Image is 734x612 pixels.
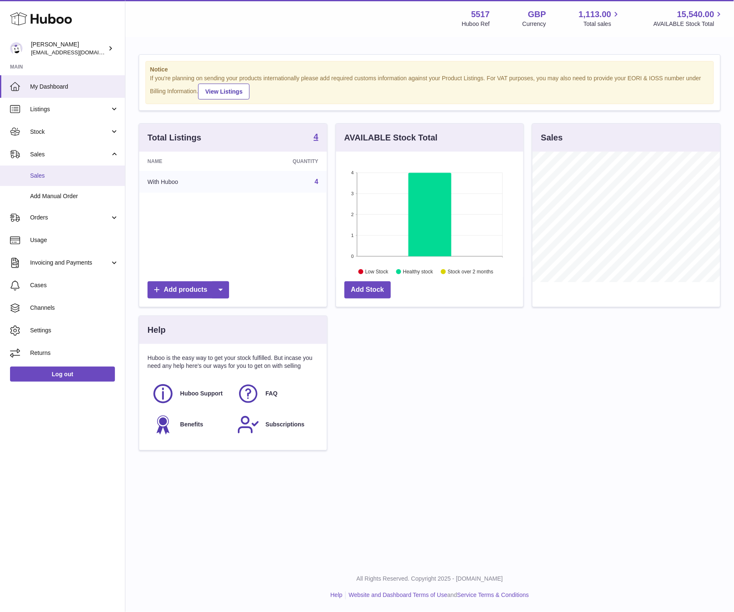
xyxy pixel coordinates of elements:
[344,132,438,143] h3: AVAILABLE Stock Total
[331,592,343,599] a: Help
[344,281,391,298] a: Add Stock
[238,152,327,171] th: Quantity
[30,349,119,357] span: Returns
[139,152,238,171] th: Name
[150,66,709,74] strong: Notice
[579,9,621,28] a: 1,113.00 Total sales
[522,20,546,28] div: Currency
[30,304,119,312] span: Channels
[132,575,727,583] p: All Rights Reserved. Copyright 2025 - [DOMAIN_NAME]
[351,212,354,217] text: 2
[351,233,354,238] text: 1
[314,133,319,141] strong: 4
[579,9,612,20] span: 1,113.00
[30,326,119,334] span: Settings
[30,259,110,267] span: Invoicing and Payments
[346,592,529,599] li: and
[653,20,724,28] span: AVAILABLE Stock Total
[584,20,621,28] span: Total sales
[365,269,389,275] text: Low Stock
[148,354,319,370] p: Huboo is the easy way to get your stock fulfilled. But incase you need any help here's our ways f...
[351,254,354,259] text: 0
[148,324,166,336] h3: Help
[351,191,354,196] text: 3
[139,171,238,193] td: With Huboo
[180,421,203,428] span: Benefits
[30,150,110,158] span: Sales
[148,132,201,143] h3: Total Listings
[30,172,119,180] span: Sales
[677,9,714,20] span: 15,540.00
[349,592,447,599] a: Website and Dashboard Terms of Use
[541,132,563,143] h3: Sales
[265,421,304,428] span: Subscriptions
[198,84,250,99] a: View Listings
[471,9,490,20] strong: 5517
[31,41,106,56] div: [PERSON_NAME]
[30,105,110,113] span: Listings
[30,236,119,244] span: Usage
[528,9,546,20] strong: GBP
[403,269,433,275] text: Healthy stock
[237,382,314,405] a: FAQ
[448,269,493,275] text: Stock over 2 months
[152,382,229,405] a: Huboo Support
[150,74,709,99] div: If you're planning on sending your products internationally please add required customs informati...
[180,390,223,398] span: Huboo Support
[462,20,490,28] div: Huboo Ref
[30,281,119,289] span: Cases
[152,413,229,436] a: Benefits
[30,192,119,200] span: Add Manual Order
[31,49,123,56] span: [EMAIL_ADDRESS][DOMAIN_NAME]
[30,214,110,222] span: Orders
[30,83,119,91] span: My Dashboard
[351,170,354,175] text: 4
[653,9,724,28] a: 15,540.00 AVAILABLE Stock Total
[237,413,314,436] a: Subscriptions
[10,42,23,55] img: alessiavanzwolle@hotmail.com
[265,390,278,398] span: FAQ
[457,592,529,599] a: Service Terms & Conditions
[30,128,110,136] span: Stock
[314,133,319,143] a: 4
[148,281,229,298] a: Add products
[315,178,319,185] a: 4
[10,367,115,382] a: Log out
